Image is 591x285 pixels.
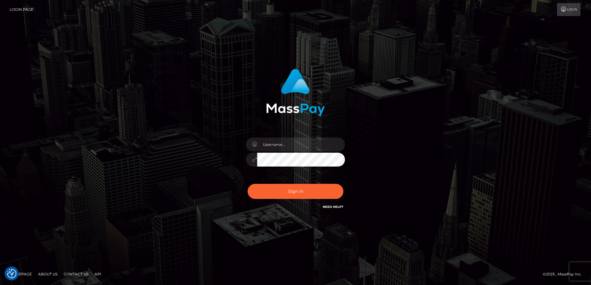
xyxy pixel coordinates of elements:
[7,269,34,279] a: Homepage
[7,269,16,278] button: Consent Preferences
[7,269,16,278] img: Revisit consent button
[257,138,345,151] input: Username...
[61,269,91,279] a: Contact Us
[543,271,586,278] div: © 2025 , MassPay Inc.
[248,184,343,199] button: Sign in
[36,269,60,279] a: About Us
[557,3,580,16] a: Login
[10,3,33,16] a: Login Page
[323,205,343,209] a: Need Help?
[92,269,104,279] a: API
[266,69,325,116] img: MassPay Login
